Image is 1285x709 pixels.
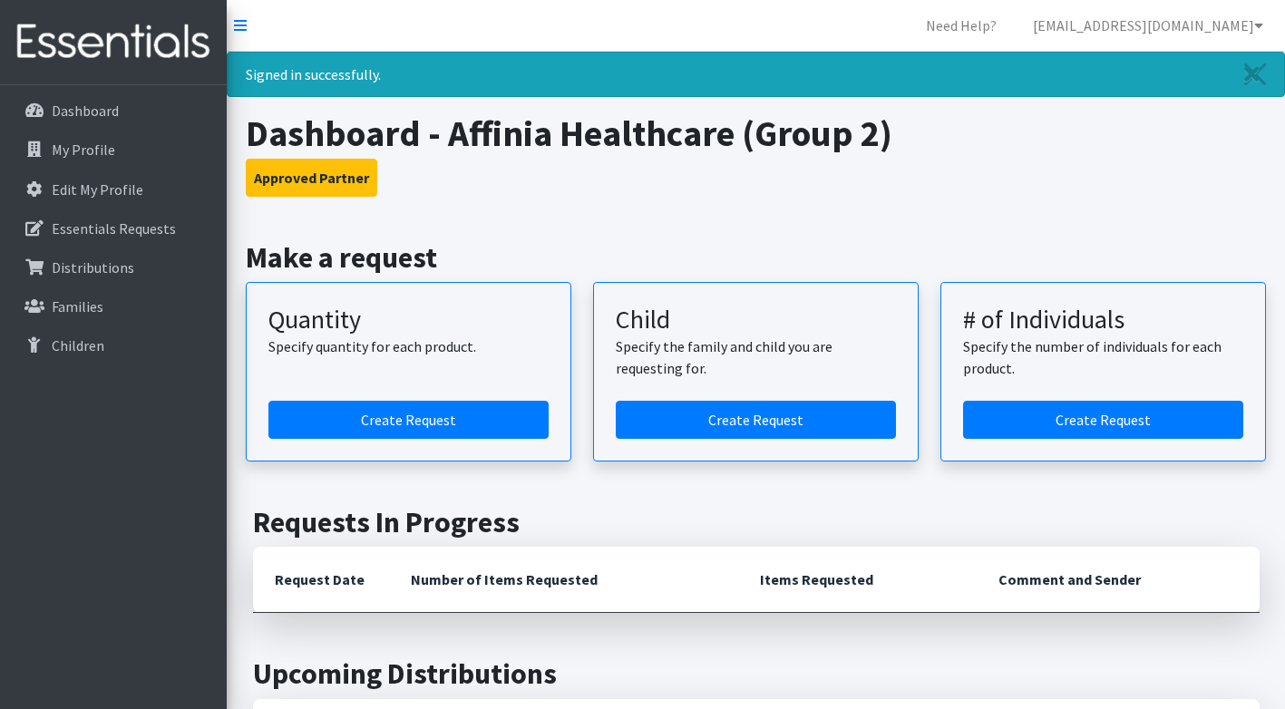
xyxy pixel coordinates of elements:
[963,401,1243,439] a: Create a request by number of individuals
[7,210,219,247] a: Essentials Requests
[7,12,219,73] img: HumanEssentials
[52,102,119,120] p: Dashboard
[52,180,143,199] p: Edit My Profile
[227,52,1285,97] div: Signed in successfully.
[963,335,1243,379] p: Specify the number of individuals for each product.
[7,327,219,364] a: Children
[253,547,389,613] th: Request Date
[253,505,1260,539] h2: Requests In Progress
[246,112,1266,155] h1: Dashboard - Affinia Healthcare (Group 2)
[52,297,103,316] p: Families
[246,159,377,197] button: Approved Partner
[7,249,219,286] a: Distributions
[389,547,739,613] th: Number of Items Requested
[1226,53,1284,96] a: Close
[1018,7,1278,44] a: [EMAIL_ADDRESS][DOMAIN_NAME]
[268,401,549,439] a: Create a request by quantity
[616,335,896,379] p: Specify the family and child you are requesting for.
[977,547,1259,613] th: Comment and Sender
[52,336,104,354] p: Children
[268,305,549,335] h3: Quantity
[52,219,176,238] p: Essentials Requests
[7,171,219,208] a: Edit My Profile
[7,131,219,168] a: My Profile
[268,335,549,357] p: Specify quantity for each product.
[52,258,134,277] p: Distributions
[616,401,896,439] a: Create a request for a child or family
[738,547,977,613] th: Items Requested
[7,92,219,129] a: Dashboard
[911,7,1011,44] a: Need Help?
[52,141,115,159] p: My Profile
[253,656,1260,691] h2: Upcoming Distributions
[616,305,896,335] h3: Child
[963,305,1243,335] h3: # of Individuals
[246,240,1266,275] h2: Make a request
[7,288,219,325] a: Families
